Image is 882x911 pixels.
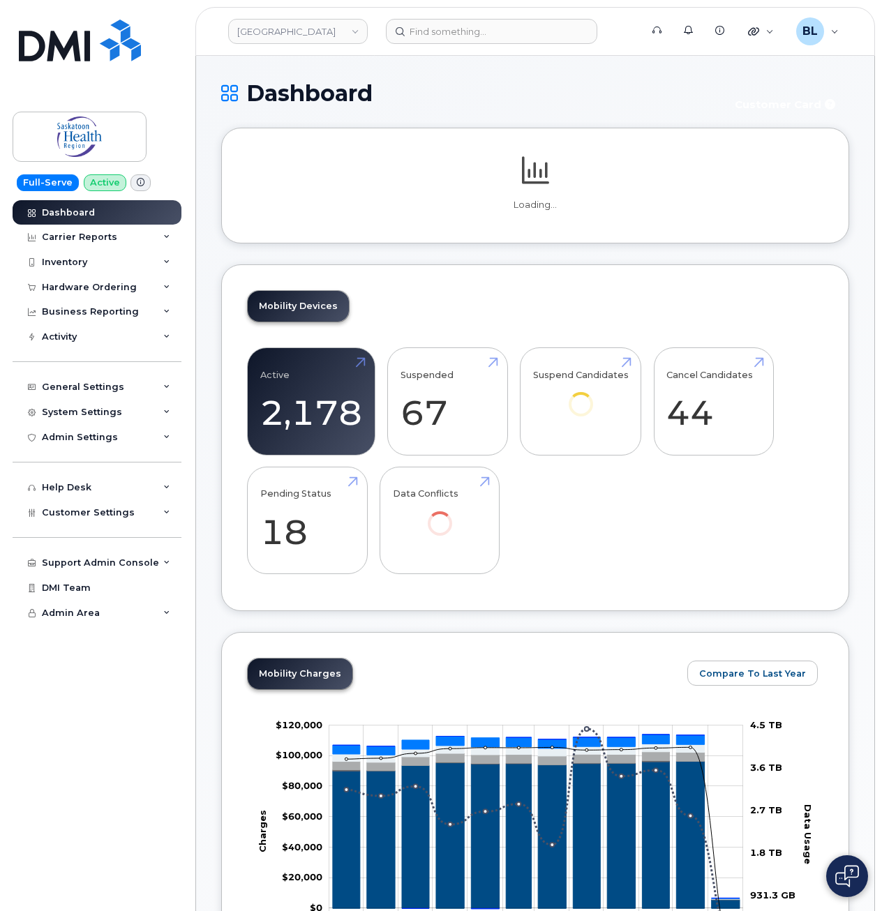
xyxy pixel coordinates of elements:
tspan: Charges [257,810,268,852]
h1: Dashboard [221,81,717,105]
button: Customer Card [724,92,849,116]
g: $0 [282,811,322,822]
a: Suspended 67 [401,356,495,448]
tspan: $40,000 [282,841,322,852]
a: Suspend Candidates [533,356,629,436]
tspan: $120,000 [276,719,322,730]
g: $0 [276,750,322,761]
img: Open chat [835,865,859,887]
g: $0 [282,780,322,791]
g: $0 [276,719,322,730]
a: Pending Status 18 [260,474,354,566]
tspan: $20,000 [282,872,322,883]
tspan: $60,000 [282,811,322,822]
tspan: 931.3 GB [750,890,795,901]
button: Compare To Last Year [687,661,818,686]
tspan: Data Usage [802,804,814,864]
tspan: 4.5 TB [750,719,782,730]
a: Mobility Devices [248,291,349,322]
g: PST [333,735,740,898]
g: $0 [282,872,322,883]
g: $0 [282,841,322,852]
tspan: 3.6 TB [750,762,782,773]
span: Compare To Last Year [699,667,806,680]
a: Cancel Candidates 44 [666,356,761,448]
a: Active 2,178 [260,356,362,448]
g: Features [333,752,740,900]
p: Loading... [247,199,823,211]
a: Mobility Charges [248,658,352,689]
tspan: 1.8 TB [750,848,782,859]
tspan: $100,000 [276,750,322,761]
tspan: 2.7 TB [750,804,782,815]
g: GST [333,744,740,899]
g: Rate Plan [333,762,740,909]
tspan: $80,000 [282,780,322,791]
a: Data Conflicts [393,474,487,555]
